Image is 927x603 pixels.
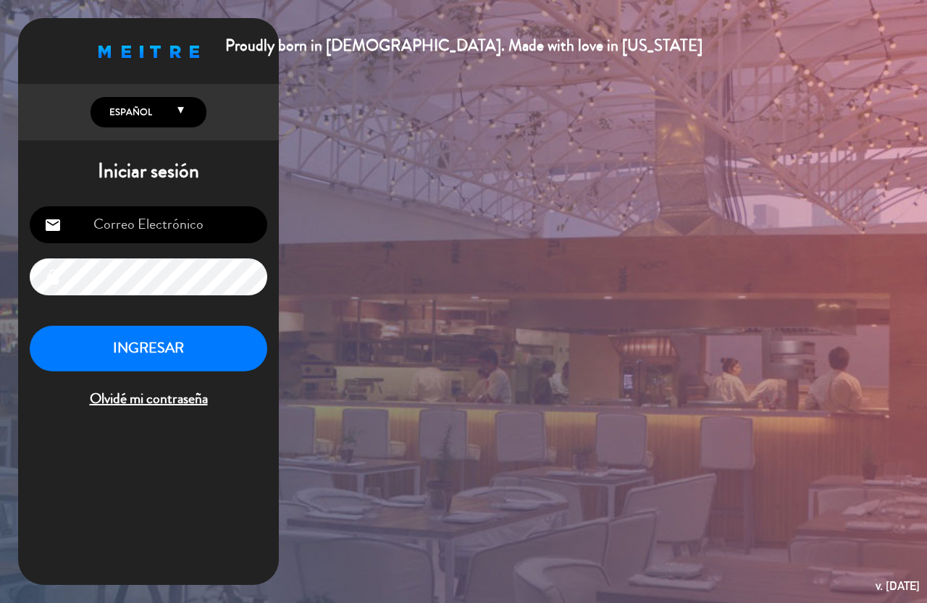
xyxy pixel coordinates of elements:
input: Correo Electrónico [30,206,267,243]
span: Español [106,105,152,119]
i: lock [44,269,62,286]
i: email [44,216,62,234]
span: Olvidé mi contraseña [30,387,267,411]
h1: Iniciar sesión [18,159,279,184]
div: v. [DATE] [876,576,920,596]
button: INGRESAR [30,326,267,371]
